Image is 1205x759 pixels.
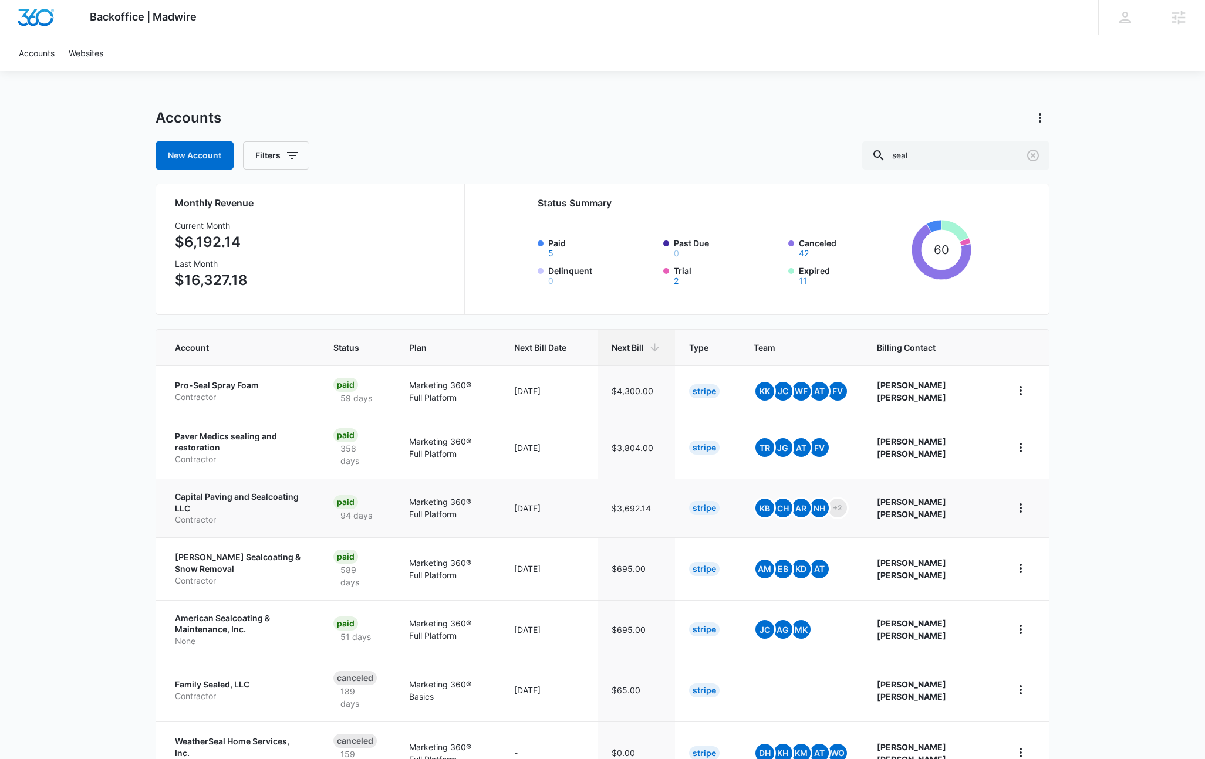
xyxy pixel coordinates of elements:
[774,499,792,517] span: CH
[877,436,946,459] strong: [PERSON_NAME] [PERSON_NAME]
[175,551,305,574] p: [PERSON_NAME] Sealcoating & Snow Removal
[500,416,598,479] td: [DATE]
[1011,381,1030,400] button: home
[792,620,811,639] span: MK
[612,341,644,354] span: Next Bill
[409,435,486,460] p: Marketing 360® Full Platform
[175,431,305,465] a: Paver Medics sealing and restorationContractor
[598,659,675,721] td: $65.00
[548,249,553,257] button: Paid
[1011,438,1030,457] button: home
[500,600,598,659] td: [DATE]
[175,453,305,465] p: Contractor
[548,237,656,257] label: Paid
[1011,680,1030,699] button: home
[175,736,305,758] p: WeatherSeal Home Services, Inc.
[175,257,248,270] h3: Last Month
[409,379,486,404] p: Marketing 360® Full Platform
[877,380,946,402] strong: [PERSON_NAME] [PERSON_NAME]
[156,109,221,127] h1: Accounts
[175,514,305,526] p: Contractor
[175,575,305,587] p: Contractor
[175,612,305,635] p: American Sealcoating & Maintenance, Inc.
[689,384,720,398] div: Stripe
[774,620,792,639] span: AG
[409,341,486,354] span: Plan
[674,265,782,285] label: Trial
[774,560,792,578] span: EB
[689,441,720,455] div: Stripe
[598,416,675,479] td: $3,804.00
[333,685,381,710] p: 189 days
[877,679,946,702] strong: [PERSON_NAME] [PERSON_NAME]
[175,341,288,354] span: Account
[175,612,305,647] a: American Sealcoating & Maintenance, Inc.None
[774,382,792,401] span: JC
[175,551,305,586] a: [PERSON_NAME] Sealcoating & Snow RemovalContractor
[333,509,379,521] p: 94 days
[934,242,949,257] tspan: 60
[792,438,811,457] span: AT
[877,618,946,641] strong: [PERSON_NAME] [PERSON_NAME]
[774,438,792,457] span: JG
[689,683,720,697] div: Stripe
[175,232,248,253] p: $6,192.14
[674,277,679,285] button: Trial
[500,537,598,600] td: [DATE]
[828,382,847,401] span: FV
[828,499,847,517] span: +2
[689,622,720,636] div: Stripe
[810,438,829,457] span: FV
[1024,146,1042,165] button: Clear
[674,237,782,257] label: Past Due
[500,365,598,416] td: [DATE]
[243,141,309,170] button: Filters
[799,265,907,285] label: Expired
[175,431,305,453] p: Paver Medics sealing and restoration
[333,495,358,509] div: Paid
[799,249,809,257] button: Canceled
[333,550,358,564] div: Paid
[175,219,248,232] h3: Current Month
[598,537,675,600] td: $695.00
[799,237,907,257] label: Canceled
[62,35,110,71] a: Websites
[689,562,720,576] div: Stripe
[333,564,381,588] p: 589 days
[500,659,598,721] td: [DATE]
[500,479,598,537] td: [DATE]
[175,491,305,526] a: Capital Paving and Sealcoating LLCContractor
[12,35,62,71] a: Accounts
[156,141,234,170] a: New Account
[689,501,720,515] div: Stripe
[792,499,811,517] span: AR
[409,557,486,581] p: Marketing 360® Full Platform
[755,560,774,578] span: AM
[810,560,829,578] span: AT
[755,499,774,517] span: KB
[175,679,305,690] p: Family Sealed, LLC
[1031,109,1049,127] button: Actions
[333,341,364,354] span: Status
[175,679,305,702] a: Family Sealed, LLCContractor
[175,391,305,403] p: Contractor
[175,491,305,514] p: Capital Paving and Sealcoating LLC
[598,365,675,416] td: $4,300.00
[799,277,807,285] button: Expired
[90,11,197,23] span: Backoffice | Madwire
[514,341,566,354] span: Next Bill Date
[333,428,358,442] div: Paid
[175,690,305,702] p: Contractor
[598,600,675,659] td: $695.00
[333,442,381,467] p: 358 days
[409,496,486,520] p: Marketing 360® Full Platform
[1011,559,1030,578] button: home
[755,438,774,457] span: TR
[877,497,946,519] strong: [PERSON_NAME] [PERSON_NAME]
[810,499,829,517] span: NH
[810,382,829,401] span: AT
[333,631,378,643] p: 51 days
[754,341,832,354] span: Team
[1011,620,1030,639] button: home
[175,380,305,391] p: Pro-Seal Spray Foam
